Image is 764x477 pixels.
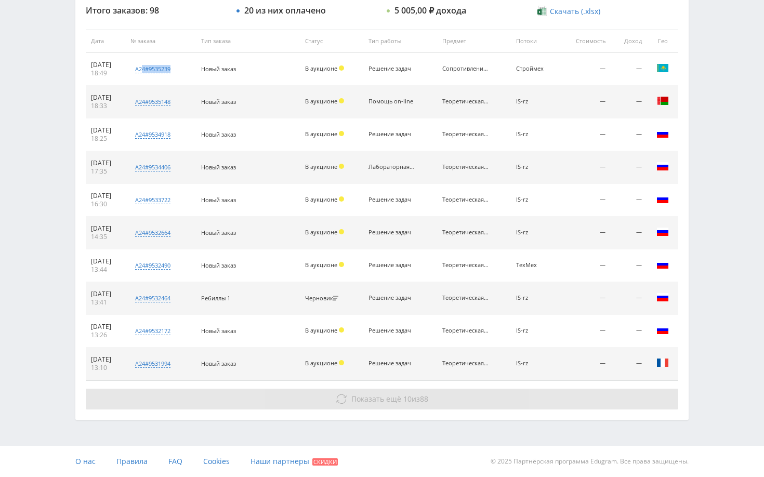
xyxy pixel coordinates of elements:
td: — [559,282,611,315]
td: — [611,151,647,184]
span: Новый заказ [201,163,236,171]
td: — [611,53,647,86]
th: Доход [611,30,647,53]
div: a24#9531994 [135,360,170,368]
span: Холд [339,131,344,136]
span: В аукционе [305,64,337,72]
div: Теоретическая механика [442,98,489,105]
img: fra.png [656,356,669,369]
span: Холд [339,98,344,103]
span: Новый заказ [201,360,236,367]
div: 5 005,00 ₽ дохода [394,6,466,15]
div: IS-rz [516,295,555,301]
span: Новый заказ [201,130,236,138]
div: [DATE] [91,126,120,135]
span: из [351,394,428,404]
td: — [611,86,647,118]
span: Холд [339,196,344,202]
th: Предмет [437,30,511,53]
div: Строймех [516,65,555,72]
div: a24#9534918 [135,130,170,139]
div: Решение задач [368,327,415,334]
div: Теоретическая механика [442,196,489,203]
th: Гео [647,30,678,53]
span: Новый заказ [201,327,236,335]
span: 88 [420,394,428,404]
td: — [611,249,647,282]
img: rus.png [656,291,669,303]
span: В аукционе [305,359,337,367]
div: 13:26 [91,331,120,339]
div: [DATE] [91,159,120,167]
div: 18:49 [91,69,120,77]
td: — [559,184,611,217]
a: FAQ [168,446,182,477]
span: В аукционе [305,163,337,170]
span: Скачать (.xlsx) [550,7,600,16]
div: Решение задач [368,229,415,236]
th: № заказа [125,30,196,53]
span: Правила [116,456,148,466]
span: О нас [75,456,96,466]
span: В аукционе [305,130,337,138]
div: [DATE] [91,94,120,102]
div: IS-rz [516,327,555,334]
th: Стоимость [559,30,611,53]
div: Решение задач [368,262,415,269]
th: Статус [300,30,363,53]
div: Решение задач [368,196,415,203]
span: Показать ещё [351,394,401,404]
div: [DATE] [91,323,120,331]
div: 16:30 [91,200,120,208]
td: — [559,151,611,184]
div: 13:10 [91,364,120,372]
span: Cookies [203,456,230,466]
span: Ребиллы 1 [201,294,230,302]
div: Теоретическая механика [442,164,489,170]
div: a24#9533722 [135,196,170,204]
span: В аукционе [305,261,337,269]
div: 13:44 [91,266,120,274]
img: rus.png [656,160,669,173]
div: IS-rz [516,98,555,105]
img: rus.png [656,324,669,336]
img: kaz.png [656,62,669,74]
div: Решение задач [368,360,415,367]
div: © 2025 Партнёрская программа Edugram. Все права защищены. [387,446,689,477]
div: [DATE] [91,192,120,200]
div: Теоретическая механика [442,360,489,367]
span: Холд [339,327,344,333]
div: [DATE] [91,257,120,266]
span: 10 [403,394,412,404]
th: Потоки [511,30,560,53]
td: — [559,249,611,282]
td: — [611,348,647,380]
span: Новый заказ [201,196,236,204]
span: Новый заказ [201,65,236,73]
a: О нас [75,446,96,477]
td: — [611,118,647,151]
div: Черновик [305,295,341,302]
span: Наши партнеры [251,456,309,466]
div: a24#9535148 [135,98,170,106]
div: Решение задач [368,131,415,138]
div: Итого заказов: 98 [86,6,226,15]
div: Решение задач [368,295,415,301]
div: 20 из них оплачено [244,6,326,15]
a: Скачать (.xlsx) [537,6,600,17]
th: Дата [86,30,125,53]
div: IS-rz [516,360,555,367]
span: В аукционе [305,195,337,203]
div: 18:25 [91,135,120,143]
span: Новый заказ [201,261,236,269]
td: — [559,86,611,118]
div: Теоретическая механика [442,295,489,301]
span: Холд [339,164,344,169]
div: IS-rz [516,131,555,138]
div: a24#9532464 [135,294,170,302]
div: Лабораторная работа [368,164,415,170]
a: Правила [116,446,148,477]
td: — [559,217,611,249]
td: — [611,315,647,348]
div: 17:35 [91,167,120,176]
